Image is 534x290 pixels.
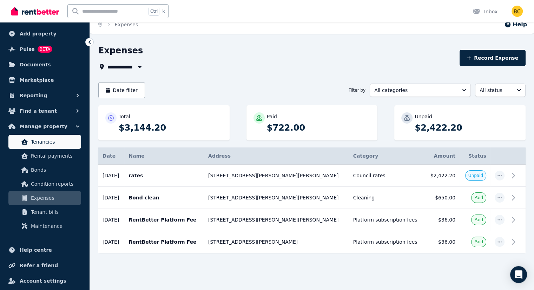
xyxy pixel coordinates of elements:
[115,22,138,27] a: Expenses
[31,152,78,160] span: Rental payments
[128,238,200,245] p: RentBetter Platform Fee
[162,8,165,14] span: k
[6,274,84,288] a: Account settings
[6,104,84,118] button: Find a tenant
[349,165,425,187] td: Council rates
[425,165,460,187] td: $2,422.20
[370,84,471,97] button: All categories
[349,187,425,209] td: Cleaning
[374,87,456,94] span: All categories
[8,177,81,191] a: Condition reports
[6,258,84,272] a: Refer a friend
[20,107,57,115] span: Find a tenant
[128,194,200,201] p: Bond clean
[20,29,57,38] span: Add property
[460,147,490,165] th: Status
[98,187,124,209] td: [DATE]
[474,195,483,200] span: Paid
[460,50,526,66] button: Record Expense
[20,277,66,285] span: Account settings
[6,58,84,72] a: Documents
[267,122,371,133] p: $722.00
[6,88,84,103] button: Reporting
[8,191,81,205] a: Expenses
[425,231,460,253] td: $36.00
[6,27,84,41] a: Add property
[474,217,483,223] span: Paid
[204,231,349,253] td: [STREET_ADDRESS][PERSON_NAME]
[20,122,67,131] span: Manage property
[480,87,511,94] span: All status
[98,147,124,165] th: Date
[20,45,35,53] span: Pulse
[31,180,78,188] span: Condition reports
[510,266,527,283] div: Open Intercom Messenger
[267,113,277,120] p: Paid
[119,122,223,133] p: $3,144.20
[98,165,124,187] td: [DATE]
[8,219,81,233] a: Maintenance
[98,209,124,231] td: [DATE]
[128,216,200,223] p: RentBetter Platform Fee
[425,209,460,231] td: $36.00
[204,147,349,165] th: Address
[473,8,497,15] div: Inbox
[6,42,84,56] a: PulseBETA
[425,187,460,209] td: $650.00
[349,147,425,165] th: Category
[119,113,130,120] p: Total
[349,231,425,253] td: Platform subscription fees
[204,187,349,209] td: [STREET_ADDRESS][PERSON_NAME][PERSON_NAME]
[31,138,78,146] span: Tenancies
[20,91,47,100] span: Reporting
[6,119,84,133] button: Manage property
[20,76,54,84] span: Marketplace
[124,147,204,165] th: Name
[98,231,124,253] td: [DATE]
[512,6,523,17] img: Bryce Clarke
[31,222,78,230] span: Maintenance
[8,135,81,149] a: Tenancies
[6,243,84,257] a: Help centre
[475,84,526,97] button: All status
[31,166,78,174] span: Bonds
[415,122,519,133] p: $2,422.20
[6,73,84,87] a: Marketplace
[20,60,51,69] span: Documents
[128,172,200,179] p: rates
[8,205,81,219] a: Tenant bills
[11,6,59,17] img: RentBetter
[504,20,527,29] button: Help
[20,246,52,254] span: Help centre
[468,173,483,178] span: Unpaid
[38,46,52,53] span: BETA
[90,15,146,34] nav: Breadcrumb
[8,149,81,163] a: Rental payments
[98,82,145,98] button: Date filter
[204,209,349,231] td: [STREET_ADDRESS][PERSON_NAME][PERSON_NAME]
[20,261,58,270] span: Refer a friend
[349,209,425,231] td: Platform subscription fees
[474,239,483,245] span: Paid
[349,87,365,93] span: Filter by
[98,45,143,56] h1: Expenses
[415,113,432,120] p: Unpaid
[31,194,78,202] span: Expenses
[204,165,349,187] td: [STREET_ADDRESS][PERSON_NAME][PERSON_NAME]
[149,7,159,16] span: Ctrl
[31,208,78,216] span: Tenant bills
[8,163,81,177] a: Bonds
[425,147,460,165] th: Amount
